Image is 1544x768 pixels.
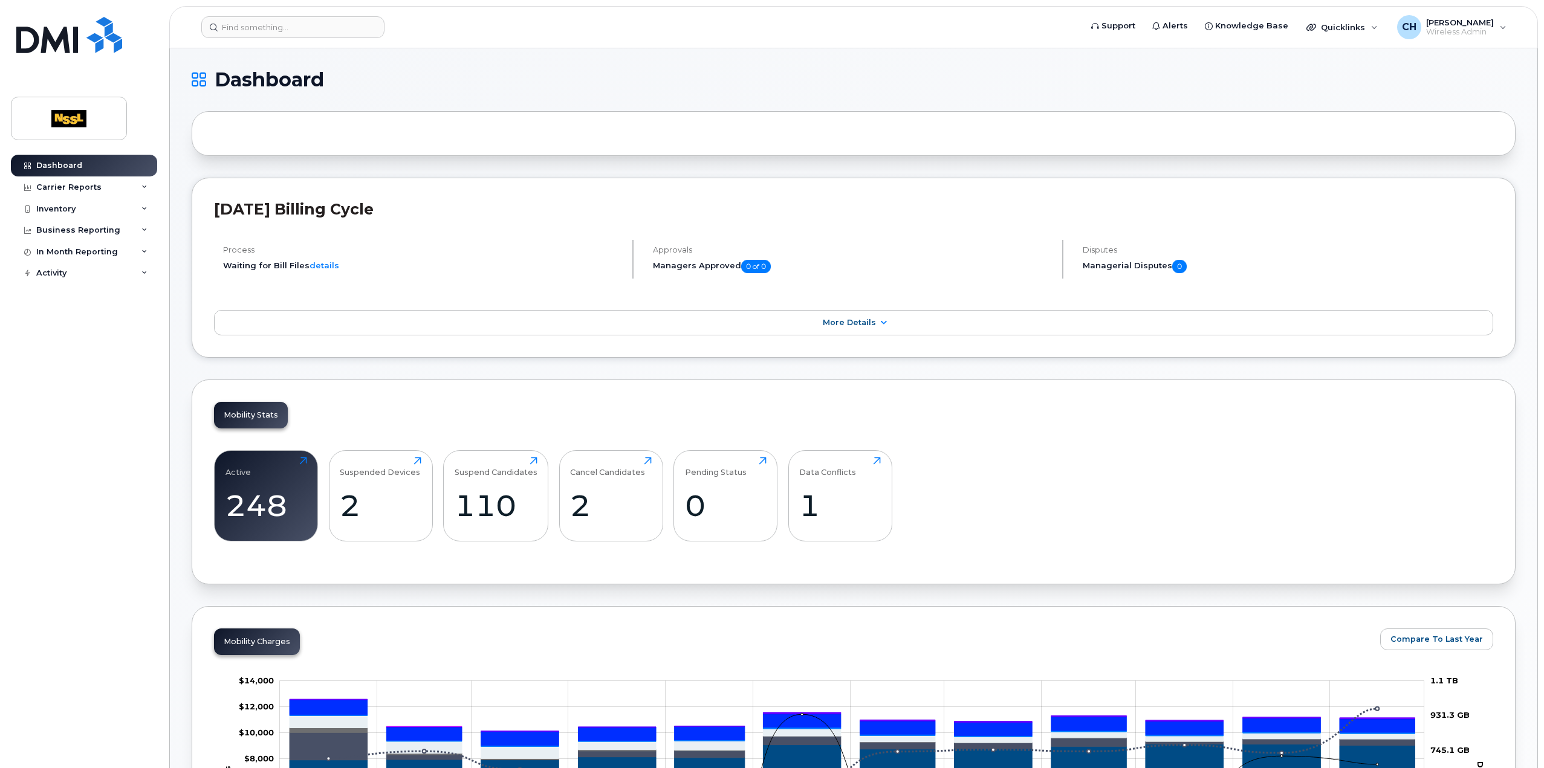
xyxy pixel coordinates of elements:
[239,702,274,711] tspan: $12,000
[340,457,420,477] div: Suspended Devices
[340,488,421,523] div: 2
[741,260,771,273] span: 0 of 0
[1430,676,1458,685] tspan: 1.1 TB
[570,457,645,477] div: Cancel Candidates
[244,753,274,763] tspan: $8,000
[290,715,1415,758] g: Features
[239,728,274,737] tspan: $10,000
[239,676,274,685] g: $0
[455,457,537,477] div: Suspend Candidates
[799,488,881,523] div: 1
[653,260,1052,273] h5: Managers Approved
[215,71,324,89] span: Dashboard
[214,200,1493,218] h2: [DATE] Billing Cycle
[239,728,274,737] g: $0
[1083,260,1493,273] h5: Managerial Disputes
[290,699,1415,731] g: QST
[239,702,274,711] g: $0
[685,457,747,477] div: Pending Status
[290,732,1415,760] g: Roaming
[1430,710,1470,720] tspan: 931.3 GB
[244,753,274,763] g: $0
[570,457,652,534] a: Cancel Candidates2
[290,700,1415,746] g: HST
[223,245,622,254] h4: Process
[685,457,767,534] a: Pending Status0
[823,318,876,327] span: More Details
[799,457,881,534] a: Data Conflicts1
[225,457,307,534] a: Active248
[1172,260,1187,273] span: 0
[223,260,622,271] li: Waiting for Bill Files
[685,488,767,523] div: 0
[1083,245,1493,254] h4: Disputes
[239,676,274,685] tspan: $14,000
[570,488,652,523] div: 2
[455,457,537,534] a: Suspend Candidates110
[1390,633,1483,645] span: Compare To Last Year
[653,245,1052,254] h4: Approvals
[799,457,856,477] div: Data Conflicts
[1380,628,1493,650] button: Compare To Last Year
[310,260,339,270] a: details
[340,457,421,534] a: Suspended Devices2
[225,488,307,523] div: 248
[1430,745,1470,755] tspan: 745.1 GB
[455,488,537,523] div: 110
[225,457,251,477] div: Active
